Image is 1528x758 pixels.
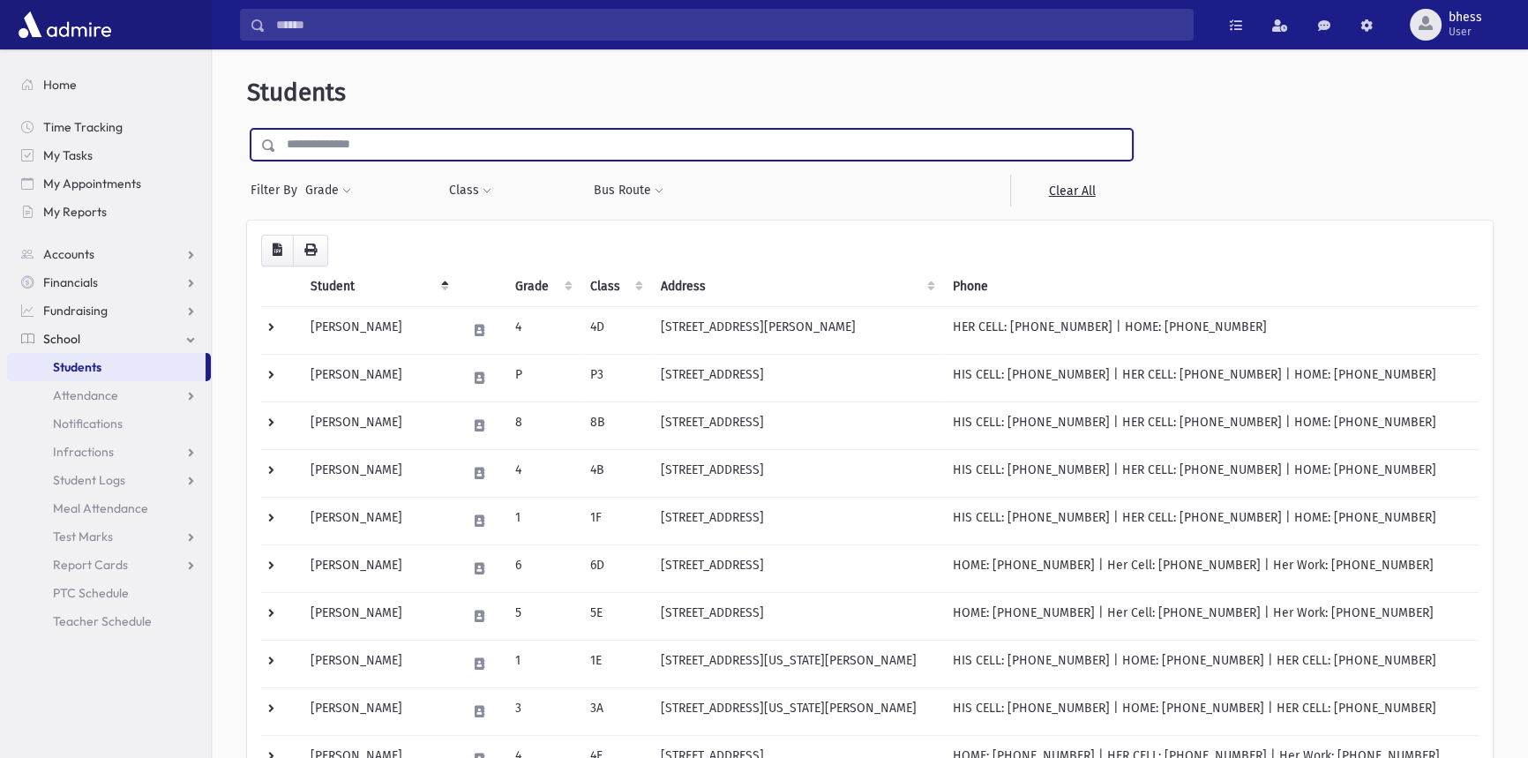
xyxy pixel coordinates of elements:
[300,266,455,307] th: Student: activate to sort column descending
[650,306,942,354] td: [STREET_ADDRESS][PERSON_NAME]
[14,7,116,42] img: AdmirePro
[505,354,579,402] td: P
[942,449,1479,497] td: HIS CELL: [PHONE_NUMBER] | HER CELL: [PHONE_NUMBER] | HOME: [PHONE_NUMBER]
[7,409,211,438] a: Notifications
[53,387,118,403] span: Attendance
[53,444,114,460] span: Infractions
[448,175,492,206] button: Class
[650,687,942,735] td: [STREET_ADDRESS][US_STATE][PERSON_NAME]
[505,449,579,497] td: 4
[53,416,123,432] span: Notifications
[43,274,98,290] span: Financials
[7,353,206,381] a: Students
[53,359,101,375] span: Students
[53,557,128,573] span: Report Cards
[580,449,650,497] td: 4B
[53,472,125,488] span: Student Logs
[293,235,328,266] button: Print
[505,640,579,687] td: 1
[300,402,455,449] td: [PERSON_NAME]
[43,147,93,163] span: My Tasks
[43,204,107,220] span: My Reports
[300,497,455,544] td: [PERSON_NAME]
[580,266,650,307] th: Class: activate to sort column ascending
[7,169,211,198] a: My Appointments
[300,640,455,687] td: [PERSON_NAME]
[53,613,152,629] span: Teacher Schedule
[7,268,211,296] a: Financials
[942,640,1479,687] td: HIS CELL: [PHONE_NUMBER] | HOME: [PHONE_NUMBER] | HER CELL: [PHONE_NUMBER]
[942,354,1479,402] td: HIS CELL: [PHONE_NUMBER] | HER CELL: [PHONE_NUMBER] | HOME: [PHONE_NUMBER]
[43,77,77,93] span: Home
[300,449,455,497] td: [PERSON_NAME]
[650,497,942,544] td: [STREET_ADDRESS]
[650,449,942,497] td: [STREET_ADDRESS]
[43,303,108,319] span: Fundraising
[942,544,1479,592] td: HOME: [PHONE_NUMBER] | Her Cell: [PHONE_NUMBER] | Her Work: [PHONE_NUMBER]
[7,579,211,607] a: PTC Schedule
[580,354,650,402] td: P3
[7,71,211,99] a: Home
[7,141,211,169] a: My Tasks
[942,497,1479,544] td: HIS CELL: [PHONE_NUMBER] | HER CELL: [PHONE_NUMBER] | HOME: [PHONE_NUMBER]
[650,592,942,640] td: [STREET_ADDRESS]
[505,592,579,640] td: 5
[7,296,211,325] a: Fundraising
[942,402,1479,449] td: HIS CELL: [PHONE_NUMBER] | HER CELL: [PHONE_NUMBER] | HOME: [PHONE_NUMBER]
[53,500,148,516] span: Meal Attendance
[650,266,942,307] th: Address: activate to sort column ascending
[7,240,211,268] a: Accounts
[304,175,352,206] button: Grade
[7,494,211,522] a: Meal Attendance
[7,381,211,409] a: Attendance
[43,119,123,135] span: Time Tracking
[505,687,579,735] td: 3
[7,438,211,466] a: Infractions
[580,544,650,592] td: 6D
[650,402,942,449] td: [STREET_ADDRESS]
[247,78,346,107] span: Students
[580,640,650,687] td: 1E
[580,592,650,640] td: 5E
[580,497,650,544] td: 1F
[266,9,1193,41] input: Search
[300,306,455,354] td: [PERSON_NAME]
[650,640,942,687] td: [STREET_ADDRESS][US_STATE][PERSON_NAME]
[53,585,129,601] span: PTC Schedule
[7,113,211,141] a: Time Tracking
[650,354,942,402] td: [STREET_ADDRESS]
[593,175,664,206] button: Bus Route
[505,266,579,307] th: Grade: activate to sort column ascending
[942,266,1479,307] th: Phone
[7,607,211,635] a: Teacher Schedule
[300,354,455,402] td: [PERSON_NAME]
[7,198,211,226] a: My Reports
[580,306,650,354] td: 4D
[7,551,211,579] a: Report Cards
[1449,11,1482,25] span: bhess
[43,246,94,262] span: Accounts
[505,306,579,354] td: 4
[650,544,942,592] td: [STREET_ADDRESS]
[43,176,141,191] span: My Appointments
[505,402,579,449] td: 8
[942,592,1479,640] td: HOME: [PHONE_NUMBER] | Her Cell: [PHONE_NUMBER] | Her Work: [PHONE_NUMBER]
[1449,25,1482,39] span: User
[505,544,579,592] td: 6
[7,466,211,494] a: Student Logs
[505,497,579,544] td: 1
[53,529,113,544] span: Test Marks
[1010,175,1133,206] a: Clear All
[251,181,304,199] span: Filter By
[580,687,650,735] td: 3A
[300,687,455,735] td: [PERSON_NAME]
[580,402,650,449] td: 8B
[43,331,80,347] span: School
[261,235,294,266] button: CSV
[300,544,455,592] td: [PERSON_NAME]
[7,325,211,353] a: School
[7,522,211,551] a: Test Marks
[300,592,455,640] td: [PERSON_NAME]
[942,306,1479,354] td: HER CELL: [PHONE_NUMBER] | HOME: [PHONE_NUMBER]
[942,687,1479,735] td: HIS CELL: [PHONE_NUMBER] | HOME: [PHONE_NUMBER] | HER CELL: [PHONE_NUMBER]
